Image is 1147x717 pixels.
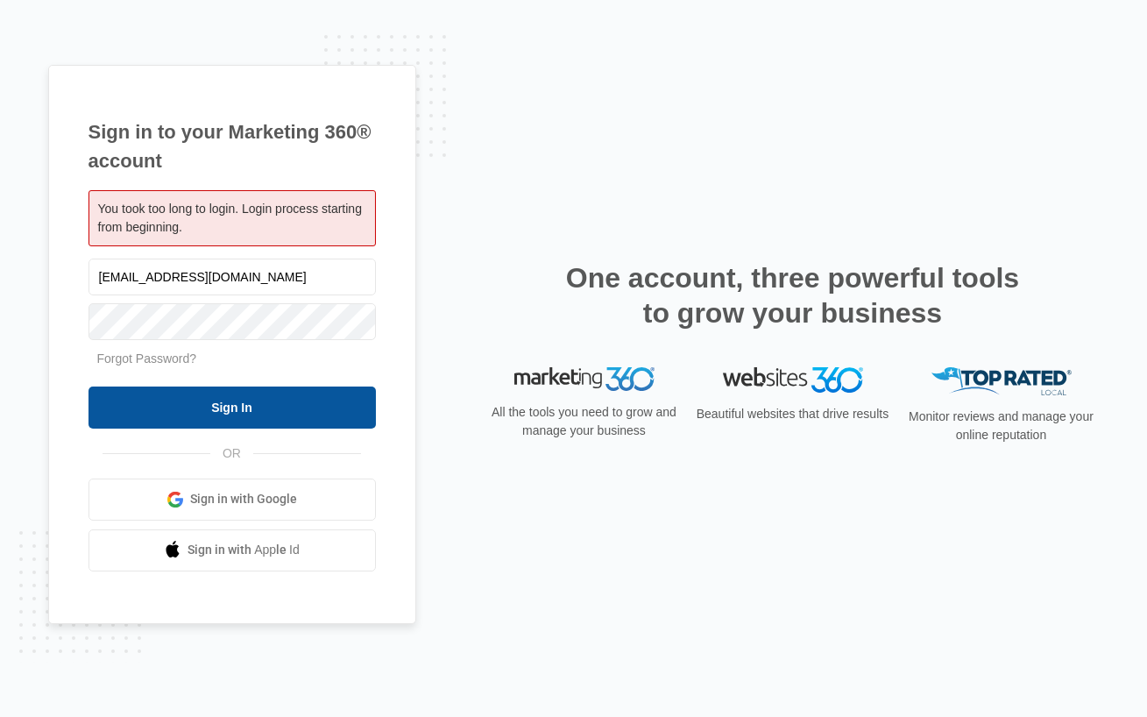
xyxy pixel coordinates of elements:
[695,405,891,423] p: Beautiful websites that drive results
[931,367,1072,396] img: Top Rated Local
[98,202,362,234] span: You took too long to login. Login process starting from beginning.
[210,444,253,463] span: OR
[188,541,300,559] span: Sign in with Apple Id
[89,479,376,521] a: Sign in with Google
[903,408,1100,444] p: Monitor reviews and manage your online reputation
[190,490,297,508] span: Sign in with Google
[89,529,376,571] a: Sign in with Apple Id
[723,367,863,393] img: Websites 360
[486,403,683,440] p: All the tools you need to grow and manage your business
[89,387,376,429] input: Sign In
[514,367,655,392] img: Marketing 360
[97,351,197,366] a: Forgot Password?
[561,260,1025,330] h2: One account, three powerful tools to grow your business
[89,259,376,295] input: Email
[89,117,376,175] h1: Sign in to your Marketing 360® account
